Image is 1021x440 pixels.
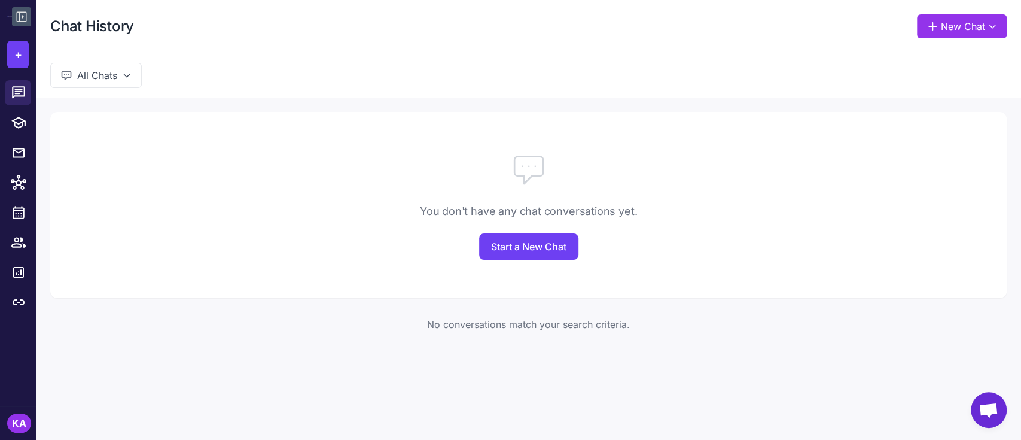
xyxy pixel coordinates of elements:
button: All Chats [50,63,142,88]
span: + [14,45,22,63]
a: Open chat [971,392,1007,428]
h1: Chat History [50,17,134,36]
a: Start a New Chat [479,233,578,260]
div: No conversations match your search criteria. [50,317,1007,332]
button: + [7,41,29,68]
img: Raleon Logo [7,16,12,17]
div: You don't have any chat conversations yet. [50,203,1007,219]
div: KA [7,414,31,433]
button: New Chat [917,14,1007,38]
